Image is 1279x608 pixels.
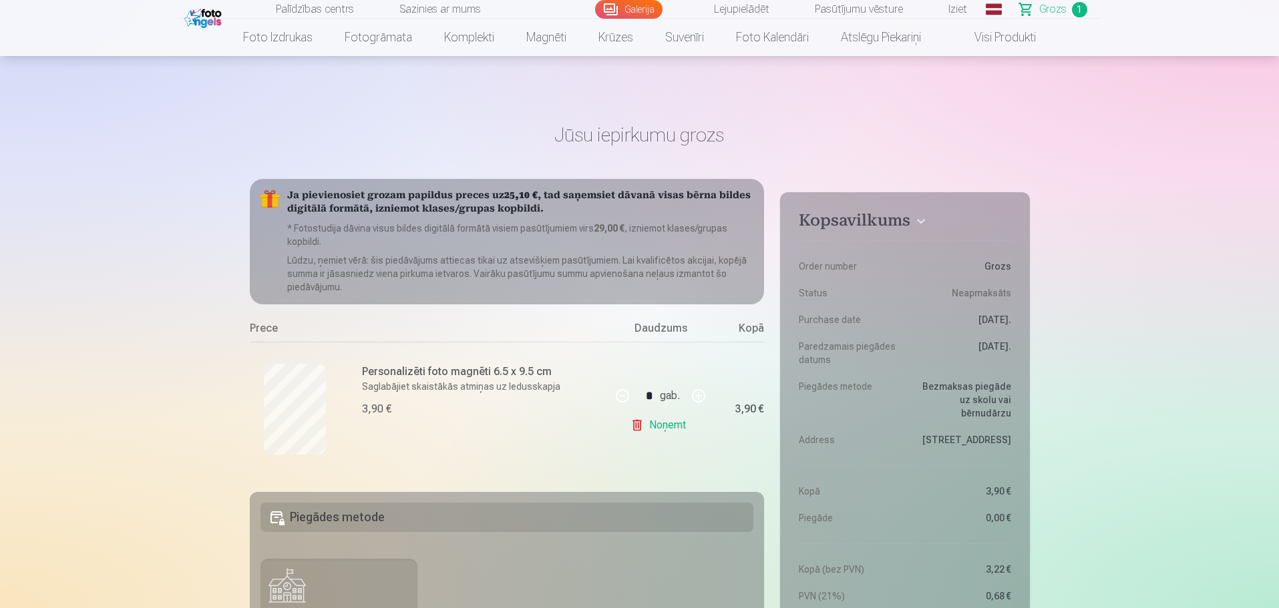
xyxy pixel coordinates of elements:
dd: Grozs [912,260,1011,273]
a: Visi produkti [937,19,1052,56]
img: /fa1 [184,5,225,28]
a: Magnēti [510,19,582,56]
a: Foto kalendāri [720,19,825,56]
dt: Paredzamais piegādes datums [799,340,898,366]
a: Krūzes [582,19,649,56]
p: Lūdzu, ņemiet vērā: šis piedāvājums attiecas tikai uz atsevišķiem pasūtījumiem. Lai kvalificētos ... [287,254,754,294]
a: Atslēgu piekariņi [825,19,937,56]
dd: 3,90 € [912,485,1011,498]
dd: [STREET_ADDRESS] [912,433,1011,446]
b: 29,00 € [594,223,624,234]
div: Kopā [711,320,764,342]
p: * Fotostudija dāvina visus bildes digitālā formātā visiem pasūtījumiem virs , izniemot klases/gru... [287,222,754,248]
dd: 0,68 € [912,589,1011,603]
dt: Status [799,286,898,300]
a: Fotogrāmata [329,19,428,56]
a: Suvenīri [649,19,720,56]
span: Neapmaksāts [952,286,1011,300]
div: 3,90 € [735,405,764,413]
span: Grozs [1039,1,1067,17]
a: Noņemt [630,412,691,438]
dd: [DATE]. [912,340,1011,366]
dd: [DATE]. [912,313,1011,326]
p: Saglabājiet skaistākās atmiņas uz ledusskapja [362,380,603,393]
dd: Bezmaksas piegāde uz skolu vai bērnudārzu [912,380,1011,420]
dt: PVN (21%) [799,589,898,603]
div: Daudzums [610,320,711,342]
div: gab. [660,380,680,412]
h5: Ja pievienosiet grozam papildus preces uz , tad saņemsiet dāvanā visas bērna bildes digitālā form... [287,190,754,216]
dd: 0,00 € [912,511,1011,525]
dt: Piegāde [799,511,898,525]
h5: Piegādes metode [260,503,754,532]
h6: Personalizēti foto magnēti 6.5 x 9.5 cm [362,364,603,380]
dt: Order number [799,260,898,273]
dt: Purchase date [799,313,898,326]
a: Komplekti [428,19,510,56]
h1: Jūsu iepirkumu grozs [250,123,1030,147]
a: Foto izdrukas [227,19,329,56]
button: Kopsavilkums [799,211,1011,235]
dd: 3,22 € [912,563,1011,576]
span: 1 [1072,2,1087,17]
b: 25,10 € [504,191,538,201]
dt: Piegādes metode [799,380,898,420]
dt: Kopā [799,485,898,498]
div: Prece [250,320,611,342]
dt: Address [799,433,898,446]
dt: Kopā (bez PVN) [799,563,898,576]
div: 3,90 € [362,401,391,417]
